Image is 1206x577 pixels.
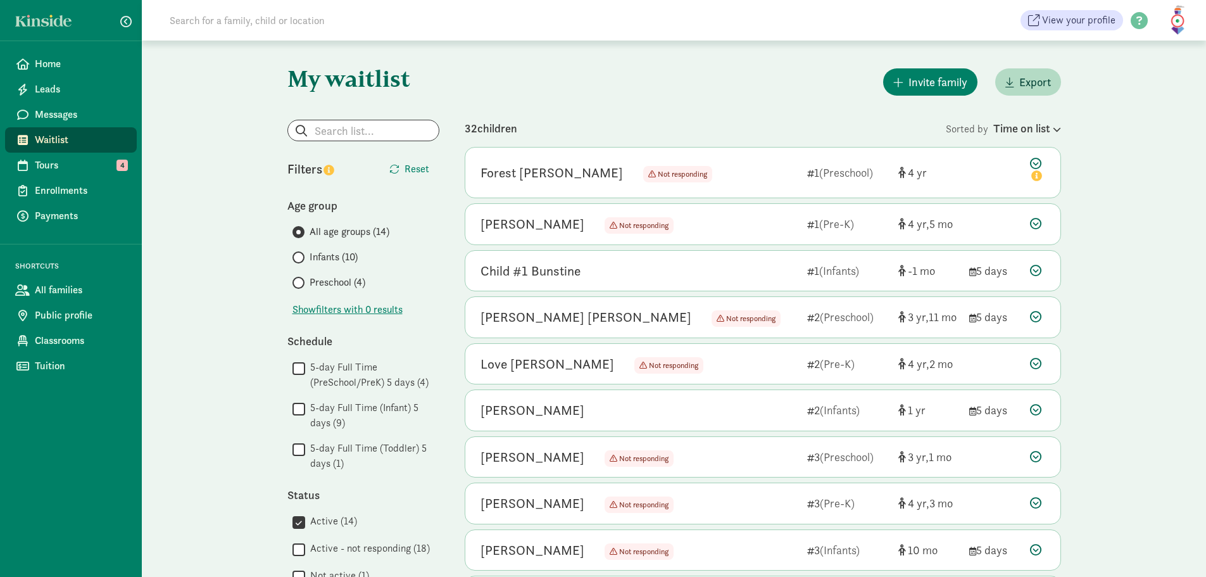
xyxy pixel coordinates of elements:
[946,120,1061,137] div: Sorted by
[929,450,952,464] span: 1
[481,163,623,183] div: Forest Dietz
[305,541,430,556] label: Active - not responding (18)
[898,495,959,512] div: [object Object]
[287,160,363,179] div: Filters
[726,314,776,324] span: Not responding
[287,486,439,504] div: Status
[292,302,403,317] span: Show filters with 0 results
[5,102,137,127] a: Messages
[908,310,929,324] span: 3
[619,547,669,557] span: Not responding
[605,497,674,513] span: Not responding
[908,357,929,371] span: 4
[605,217,674,234] span: Not responding
[1019,73,1051,91] span: Export
[820,310,874,324] span: (Preschool)
[898,308,959,326] div: [object Object]
[5,127,137,153] a: Waitlist
[807,448,888,466] div: 3
[908,217,929,231] span: 4
[969,262,1020,279] div: 5 days
[712,310,781,327] span: Not responding
[287,333,439,350] div: Schedule
[908,403,926,417] span: 1
[292,302,403,317] button: Showfilters with 0 results
[634,357,703,374] span: Not responding
[819,165,873,180] span: (Preschool)
[35,56,127,72] span: Home
[807,355,888,372] div: 2
[969,402,1020,419] div: 5 days
[898,402,959,419] div: [object Object]
[35,107,127,122] span: Messages
[807,495,888,512] div: 3
[5,51,137,77] a: Home
[481,307,691,327] div: Charlie Quan Cao
[658,169,707,179] span: Not responding
[481,261,581,281] div: Child #1 Bunstine
[5,203,137,229] a: Payments
[35,183,127,198] span: Enrollments
[35,282,127,298] span: All families
[1021,10,1123,30] a: View your profile
[287,66,439,91] h1: My waitlist
[807,164,888,181] div: 1
[929,310,957,324] span: 11
[819,217,854,231] span: (Pre-K)
[35,358,127,374] span: Tuition
[908,543,938,557] span: 10
[898,262,959,279] div: [object Object]
[288,120,439,141] input: Search list...
[807,402,888,419] div: 2
[820,543,860,557] span: (Infants)
[605,543,674,560] span: Not responding
[116,160,128,171] span: 4
[898,448,959,466] div: [object Object]
[619,220,669,231] span: Not responding
[643,166,712,182] span: Not responding
[820,450,874,464] span: (Preschool)
[310,275,365,290] span: Preschool (4)
[305,514,357,529] label: Active (14)
[162,8,517,33] input: Search for a family, child or location
[898,164,959,181] div: [object Object]
[35,333,127,348] span: Classrooms
[5,178,137,203] a: Enrollments
[605,450,674,467] span: Not responding
[819,263,859,278] span: (Infants)
[481,540,584,561] div: Harriet Bieri
[5,77,137,102] a: Leads
[908,496,929,510] span: 4
[379,156,439,182] button: Reset
[908,450,929,464] span: 3
[35,308,127,323] span: Public profile
[481,400,584,421] div: Morgan Lindeman
[995,68,1061,96] button: Export
[35,158,127,173] span: Tours
[807,215,888,232] div: 1
[287,197,439,214] div: Age group
[929,217,953,231] span: 5
[305,400,439,431] label: 5-day Full Time (Infant) 5 days (9)
[481,214,584,234] div: Omar Swan
[969,542,1020,559] div: 5 days
[5,303,137,328] a: Public profile
[310,224,389,239] span: All age groups (14)
[807,262,888,279] div: 1
[820,403,860,417] span: (Infants)
[481,354,614,374] div: Love Ward
[820,496,855,510] span: (Pre-K)
[310,250,358,265] span: Infants (10)
[5,153,137,178] a: Tours 4
[5,277,137,303] a: All families
[5,353,137,379] a: Tuition
[993,120,1061,137] div: Time on list
[929,357,953,371] span: 2
[481,493,584,514] div: Kai Perkins
[929,496,953,510] span: 3
[898,355,959,372] div: [object Object]
[5,328,137,353] a: Classrooms
[1143,516,1206,577] iframe: Chat Widget
[405,162,429,177] span: Reset
[481,447,584,467] div: Jasper Moon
